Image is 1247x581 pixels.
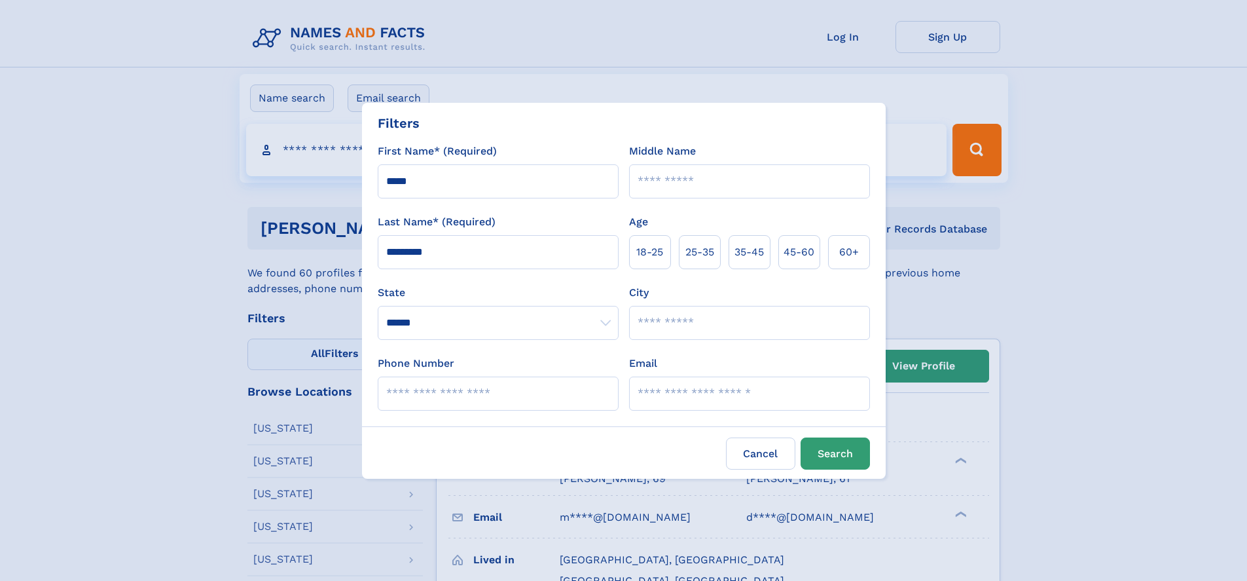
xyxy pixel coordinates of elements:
div: Filters [378,113,420,133]
label: Email [629,356,657,371]
label: First Name* (Required) [378,143,497,159]
span: 18‑25 [636,244,663,260]
label: Phone Number [378,356,454,371]
label: Age [629,214,648,230]
label: State [378,285,619,301]
button: Search [801,438,870,470]
span: 45‑60 [784,244,814,260]
label: City [629,285,649,301]
span: 60+ [839,244,859,260]
label: Middle Name [629,143,696,159]
span: 35‑45 [734,244,764,260]
span: 25‑35 [685,244,714,260]
label: Last Name* (Required) [378,214,496,230]
label: Cancel [726,438,795,470]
